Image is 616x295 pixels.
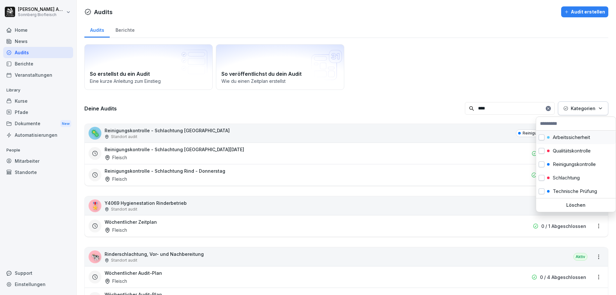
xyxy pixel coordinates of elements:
[553,161,596,167] p: Reinigungskontrolle
[553,175,580,181] p: Schlachtung
[564,8,605,15] div: Audit erstellen
[553,188,597,194] p: Technische Prüfung
[539,202,613,208] p: Löschen
[571,105,595,112] p: Kategorien
[553,134,590,140] p: Arbeitssicherheit
[553,148,591,154] p: Qualitätskontrolle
